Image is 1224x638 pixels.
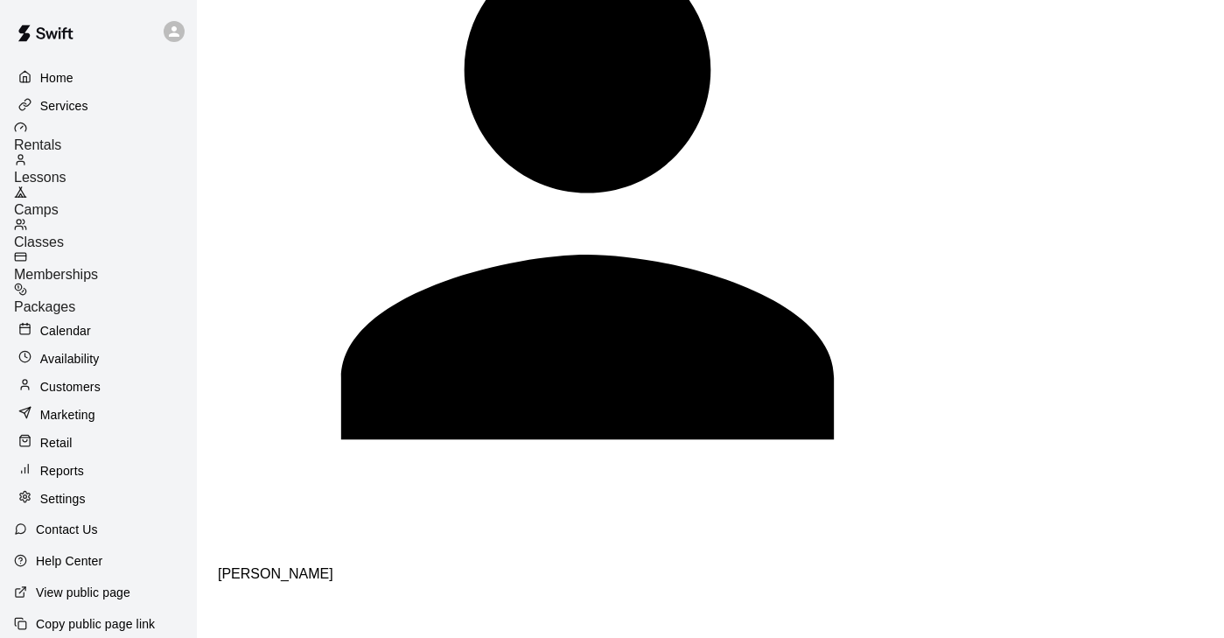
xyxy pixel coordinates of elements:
[36,521,98,538] p: Contact Us
[40,97,88,115] p: Services
[14,402,183,428] a: Marketing
[40,378,101,396] p: Customers
[14,430,183,456] a: Retail
[40,69,73,87] p: Home
[36,584,130,601] p: View public page
[14,486,183,512] a: Settings
[14,283,197,315] a: Packages
[14,235,64,249] span: Classes
[14,218,197,250] a: Classes
[14,65,183,91] a: Home
[40,434,73,452] p: Retail
[14,267,98,282] span: Memberships
[40,350,100,368] p: Availability
[36,552,102,570] p: Help Center
[14,137,61,152] span: Rentals
[14,170,66,185] span: Lessons
[14,93,183,119] a: Services
[14,202,59,217] span: Camps
[40,406,95,424] p: Marketing
[14,153,197,186] a: Lessons
[14,299,75,314] span: Packages
[40,462,84,480] p: Reports
[14,318,183,344] a: Calendar
[14,458,183,484] a: Reports
[36,615,155,633] p: Copy public page link
[40,490,86,508] p: Settings
[14,346,183,372] a: Availability
[14,186,197,218] a: Camps
[218,566,333,581] span: [PERSON_NAME]
[14,250,197,283] a: Memberships
[40,322,91,340] p: Calendar
[14,121,197,153] a: Rentals
[14,374,183,400] a: Customers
